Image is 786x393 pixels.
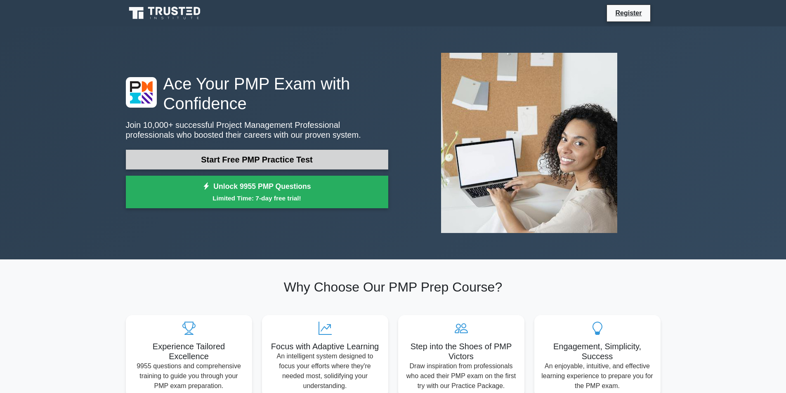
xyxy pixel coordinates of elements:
h5: Experience Tailored Excellence [132,341,245,361]
h2: Why Choose Our PMP Prep Course? [126,279,661,295]
h5: Step into the Shoes of PMP Victors [405,341,518,361]
h5: Engagement, Simplicity, Success [541,341,654,361]
p: Draw inspiration from professionals who aced their PMP exam on the first try with our Practice Pa... [405,361,518,391]
p: 9955 questions and comprehensive training to guide you through your PMP exam preparation. [132,361,245,391]
a: Start Free PMP Practice Test [126,150,388,169]
a: Unlock 9955 PMP QuestionsLimited Time: 7-day free trial! [126,176,388,209]
p: An enjoyable, intuitive, and effective learning experience to prepare you for the PMP exam. [541,361,654,391]
h5: Focus with Adaptive Learning [269,341,382,351]
small: Limited Time: 7-day free trial! [136,193,378,203]
p: Join 10,000+ successful Project Management Professional professionals who boosted their careers w... [126,120,388,140]
h1: Ace Your PMP Exam with Confidence [126,74,388,113]
a: Register [610,8,647,18]
p: An intelligent system designed to focus your efforts where they're needed most, solidifying your ... [269,351,382,391]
